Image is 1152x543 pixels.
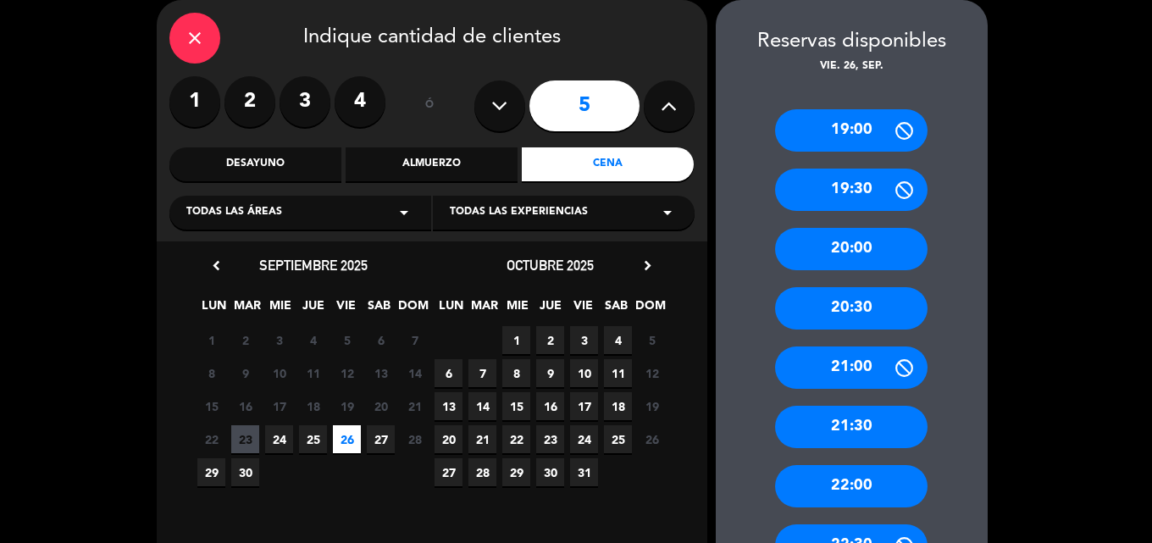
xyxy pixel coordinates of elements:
[502,326,530,354] span: 1
[604,425,632,453] span: 25
[394,202,414,223] i: arrow_drop_down
[604,359,632,387] span: 11
[716,58,988,75] div: vie. 26, sep.
[437,296,465,324] span: LUN
[169,147,341,181] div: Desayuno
[266,296,294,324] span: MIE
[333,425,361,453] span: 26
[401,425,429,453] span: 28
[398,296,426,324] span: DOM
[299,359,327,387] span: 11
[536,458,564,486] span: 30
[468,425,496,453] span: 21
[635,296,663,324] span: DOM
[224,76,275,127] label: 2
[502,359,530,387] span: 8
[265,425,293,453] span: 24
[775,109,928,152] div: 19:00
[259,257,368,274] span: septiembre 2025
[502,458,530,486] span: 29
[231,326,259,354] span: 2
[367,425,395,453] span: 27
[333,326,361,354] span: 5
[468,392,496,420] span: 14
[716,25,988,58] div: Reservas disponibles
[231,392,259,420] span: 16
[570,392,598,420] span: 17
[450,204,588,221] span: Todas las experiencias
[604,326,632,354] span: 4
[775,406,928,448] div: 21:30
[402,76,457,136] div: ó
[602,296,630,324] span: SAB
[169,76,220,127] label: 1
[299,392,327,420] span: 18
[299,326,327,354] span: 4
[197,425,225,453] span: 22
[197,326,225,354] span: 1
[569,296,597,324] span: VIE
[367,392,395,420] span: 20
[208,257,225,274] i: chevron_left
[536,425,564,453] span: 23
[536,392,564,420] span: 16
[197,458,225,486] span: 29
[233,296,261,324] span: MAR
[197,359,225,387] span: 8
[186,204,282,221] span: Todas las áreas
[604,392,632,420] span: 18
[169,13,695,64] div: Indique cantidad de clientes
[468,359,496,387] span: 7
[522,147,694,181] div: Cena
[570,326,598,354] span: 3
[299,296,327,324] span: JUE
[536,359,564,387] span: 9
[775,169,928,211] div: 19:30
[231,425,259,453] span: 23
[502,425,530,453] span: 22
[231,458,259,486] span: 30
[435,392,462,420] span: 13
[775,287,928,330] div: 20:30
[468,458,496,486] span: 28
[280,76,330,127] label: 3
[346,147,518,181] div: Almuerzo
[775,465,928,507] div: 22:00
[200,296,228,324] span: LUN
[367,359,395,387] span: 13
[502,392,530,420] span: 15
[657,202,678,223] i: arrow_drop_down
[367,326,395,354] span: 6
[570,458,598,486] span: 31
[638,425,666,453] span: 26
[638,359,666,387] span: 12
[639,257,656,274] i: chevron_right
[435,458,462,486] span: 27
[638,326,666,354] span: 5
[401,359,429,387] span: 14
[265,392,293,420] span: 17
[265,326,293,354] span: 3
[197,392,225,420] span: 15
[470,296,498,324] span: MAR
[333,359,361,387] span: 12
[333,392,361,420] span: 19
[299,425,327,453] span: 25
[401,326,429,354] span: 7
[775,228,928,270] div: 20:00
[335,76,385,127] label: 4
[265,359,293,387] span: 10
[332,296,360,324] span: VIE
[365,296,393,324] span: SAB
[231,359,259,387] span: 9
[185,28,205,48] i: close
[536,326,564,354] span: 2
[401,392,429,420] span: 21
[507,257,594,274] span: octubre 2025
[435,359,462,387] span: 6
[536,296,564,324] span: JUE
[638,392,666,420] span: 19
[435,425,462,453] span: 20
[503,296,531,324] span: MIE
[570,359,598,387] span: 10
